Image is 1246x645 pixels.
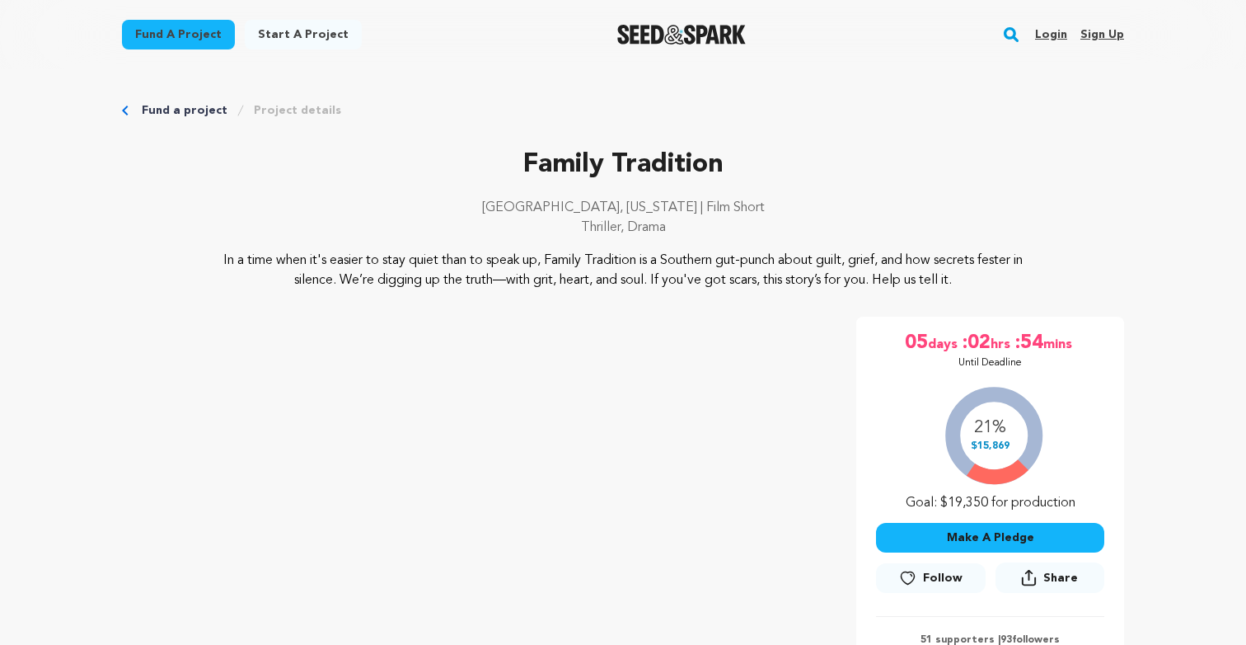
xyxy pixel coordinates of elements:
div: Breadcrumb [122,102,1124,119]
img: Seed&Spark Logo Dark Mode [617,25,747,45]
span: Share [1043,570,1078,586]
span: :02 [961,330,991,356]
a: Follow [876,563,985,593]
span: Follow [923,570,963,586]
span: hrs [991,330,1014,356]
a: Fund a project [122,20,235,49]
a: Fund a project [142,102,227,119]
span: days [928,330,961,356]
p: Family Tradition [122,145,1124,185]
button: Make A Pledge [876,523,1104,553]
span: :54 [1014,330,1043,356]
a: Login [1035,21,1067,48]
a: Project details [254,102,341,119]
a: Seed&Spark Homepage [617,25,747,45]
span: 05 [905,330,928,356]
p: [GEOGRAPHIC_DATA], [US_STATE] | Film Short [122,198,1124,218]
a: Start a project [245,20,362,49]
p: In a time when it's easier to stay quiet than to speak up, Family Tradition is a Southern gut-pun... [222,251,1024,290]
span: Share [995,563,1104,600]
p: Until Deadline [958,356,1022,370]
a: Sign up [1080,21,1124,48]
button: Share [995,563,1104,593]
span: mins [1043,330,1075,356]
p: Thriller, Drama [122,218,1124,238]
span: 93 [1000,635,1012,645]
